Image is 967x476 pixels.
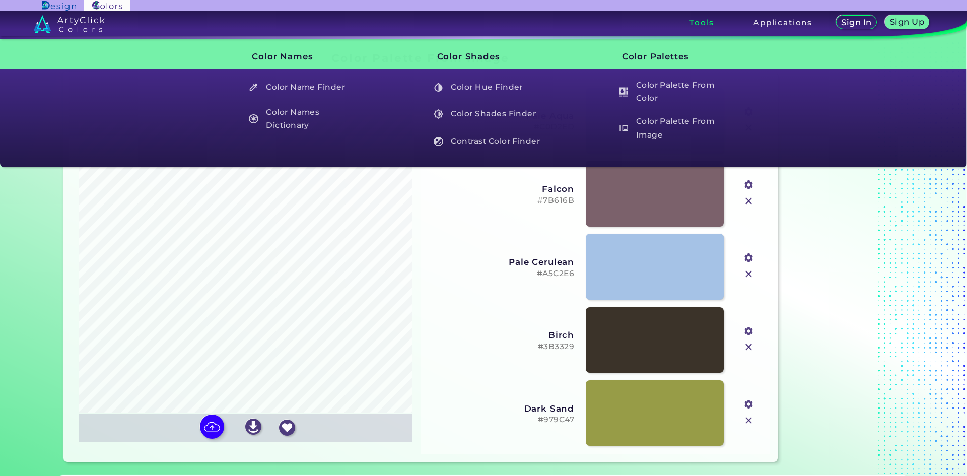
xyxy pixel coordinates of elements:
h3: Color Names [235,44,362,70]
img: icon_col_pal_col_white.svg [619,87,629,97]
a: Color Palette From Image [613,114,732,143]
h5: Contrast Color Finder [429,131,546,151]
h3: Color Palettes [605,44,732,70]
h3: Falcon [429,184,575,194]
h5: #3B3329 [429,342,575,352]
h5: Color Shades Finder [429,105,546,124]
a: Sign Up [887,16,927,29]
a: Color Names Dictionary [243,105,362,133]
h5: Color Palette From Image [614,114,731,143]
h3: Applications [753,19,812,26]
img: icon_color_hue_white.svg [434,83,443,92]
h3: Tools [689,19,714,26]
h3: Color Shades [420,44,547,70]
a: Contrast Color Finder [428,131,547,151]
h5: Color Name Finder [244,78,361,97]
img: icon_palette_from_image_white.svg [619,123,629,133]
h3: Birch [429,330,575,340]
img: icon picture [200,415,224,439]
img: icon_color_shades_white.svg [434,109,443,119]
img: icon_close.svg [742,341,755,354]
img: icon_download_white.svg [245,419,261,435]
h5: Sign Up [891,18,923,26]
a: Color Shades Finder [428,105,547,124]
h5: #A5C2E6 [429,269,575,279]
h5: Color Hue Finder [429,78,546,97]
h5: Sign In [843,19,870,26]
h3: Dark Sand [429,403,575,414]
h5: Color Names Dictionary [244,105,361,133]
img: icon_color_name_finder_white.svg [249,83,258,92]
h3: Pale Cerulean [429,257,575,267]
a: Sign In [838,16,875,29]
img: icon_close.svg [742,194,755,208]
img: icon_close.svg [742,267,755,281]
img: icon_favourite_white.svg [279,420,295,436]
h5: #979C47 [429,415,575,425]
img: icon_color_names_dictionary_white.svg [249,114,258,124]
img: ArtyClick Design logo [42,1,76,11]
h5: Color Palette From Color [614,78,731,106]
h5: #7B616B [429,196,575,206]
img: icon_color_contrast_white.svg [434,137,443,146]
a: Color Hue Finder [428,78,547,97]
img: icon_close.svg [742,414,755,427]
img: logo_artyclick_colors_white.svg [34,15,105,33]
a: Color Palette From Color [613,78,732,106]
a: Color Name Finder [243,78,362,97]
